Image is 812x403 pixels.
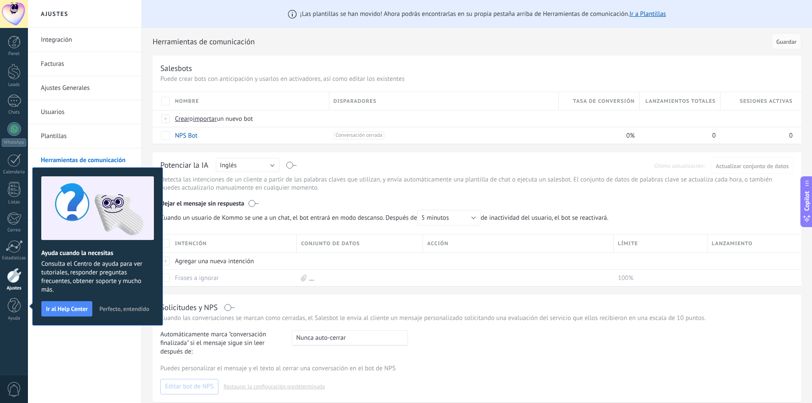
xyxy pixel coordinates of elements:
div: 0% [559,127,635,144]
span: Lanzamiento [712,240,753,248]
li: Facturas [28,52,141,76]
span: Límite [618,240,638,248]
div: Potenciar la IA [160,160,208,171]
p: Cuando las conversaciones se marcan como cerradas, el Salesbot le envía al cliente un mensaje per... [160,314,794,322]
span: 100% [618,274,634,282]
p: Puede crear bots con anticipación y usarlos en activadores, así como editar los existentes [160,75,794,83]
div: Calendario [2,169,27,175]
span: Nunca auto-cerrar [296,334,346,342]
div: Solicitudes y NPS [160,302,218,312]
button: Ir al Help Center [41,301,92,317]
span: Consulta el Centro de ayuda para ver tutoriales, responder preguntas frecuentes, obtener soporte ... [41,260,154,294]
div: 100% [614,270,703,286]
div: Chats [2,110,27,115]
div: Listas [2,200,27,205]
button: 5 minutos [417,210,481,225]
span: Guardar [776,39,797,45]
li: Ajustes Generales [28,76,141,100]
h2: Herramientas de comunicación [153,33,769,50]
span: Cuando un usuario de Kommo se une a un chat, el bot entrará en modo descanso. Después de [160,210,481,225]
a: Facturas [41,52,133,76]
span: Lanzamientos totales [645,97,715,105]
p: Detecta las intenciones de un cliente a partir de las palabras claves que utilizan, y envía autom... [160,175,794,192]
span: importar [193,115,217,123]
div: 0 [720,127,793,144]
span: Ir al Help Center [46,306,88,312]
span: o [190,115,193,123]
div: Agregar una nueva intención [171,253,292,269]
div: Leads [2,82,27,88]
a: NPS Bot [175,132,197,140]
span: Tasa de conversión [573,97,635,105]
div: Estadísticas [2,255,27,261]
a: Plantillas [41,124,133,148]
a: Usuarios [41,100,133,124]
button: Guardar [772,33,801,49]
li: Usuarios [28,100,141,124]
div: Ajustes [2,286,27,291]
span: ¡Las plantillas se han movido! Ahora podrás encontrarlas en su propia pestaña arriba de Herramien... [300,10,666,18]
li: Integración [28,28,141,52]
span: Disparadores [334,97,377,105]
a: Ir a Plantillas [629,10,666,18]
span: Automáticamente marca "conversación finalizada" si el mensaje sigue sin leer después de: [160,330,284,356]
span: Acción [427,240,449,248]
div: Ayuda [2,316,27,321]
span: Intención [175,240,207,248]
span: 0 [712,132,716,140]
a: Herramientas de comunicación [41,148,133,172]
p: Puedes personalizar el mensaje y el texto al cerrar una conversación en el bot de NPS [160,364,794,372]
span: Crear [175,115,190,123]
button: Perfecto, entendido [95,302,153,315]
a: Frases a ignorar [175,274,219,282]
div: Panel [2,51,27,57]
span: Sesiones activas [740,97,793,105]
div: Correo [2,228,27,233]
a: ... [309,274,314,282]
span: Copilot [803,191,811,211]
a: Ajustes Generales [41,76,133,100]
li: Herramientas de comunicación [28,148,141,172]
span: 5 minutos [421,214,449,222]
div: 0 [640,127,716,144]
h2: Ayuda cuando la necesitas [41,249,154,257]
button: Inglés [216,158,279,172]
span: Nombre [175,97,199,105]
span: 0 [789,132,793,140]
a: Integración [41,28,133,52]
div: Dejar el mensaje sin respuesta [160,194,794,210]
div: Salesbots [160,63,192,73]
span: Inglés [220,161,237,169]
span: Conjunto de datos [301,240,360,248]
span: un nuevo bot [217,115,253,123]
span: Perfecto, entendido [99,306,149,312]
li: Plantillas [28,124,141,148]
div: WhatsApp [2,138,26,147]
span: Conversación cerrada [334,132,385,139]
span: 0% [626,132,635,140]
span: de inactividad del usuario, el bot se reactivará. [160,210,613,225]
